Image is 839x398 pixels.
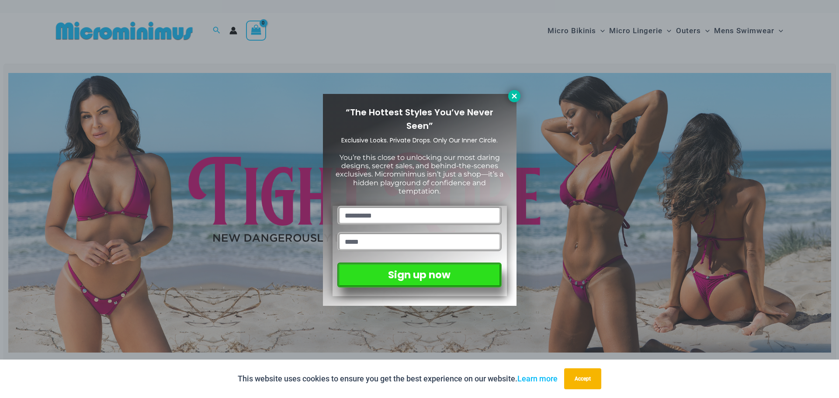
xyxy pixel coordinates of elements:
[337,263,501,287] button: Sign up now
[517,374,558,383] a: Learn more
[341,136,498,145] span: Exclusive Looks. Private Drops. Only Our Inner Circle.
[346,106,493,132] span: “The Hottest Styles You’ve Never Seen”
[336,153,503,195] span: You’re this close to unlocking our most daring designs, secret sales, and behind-the-scenes exclu...
[564,368,601,389] button: Accept
[238,372,558,385] p: This website uses cookies to ensure you get the best experience on our website.
[508,90,520,102] button: Close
